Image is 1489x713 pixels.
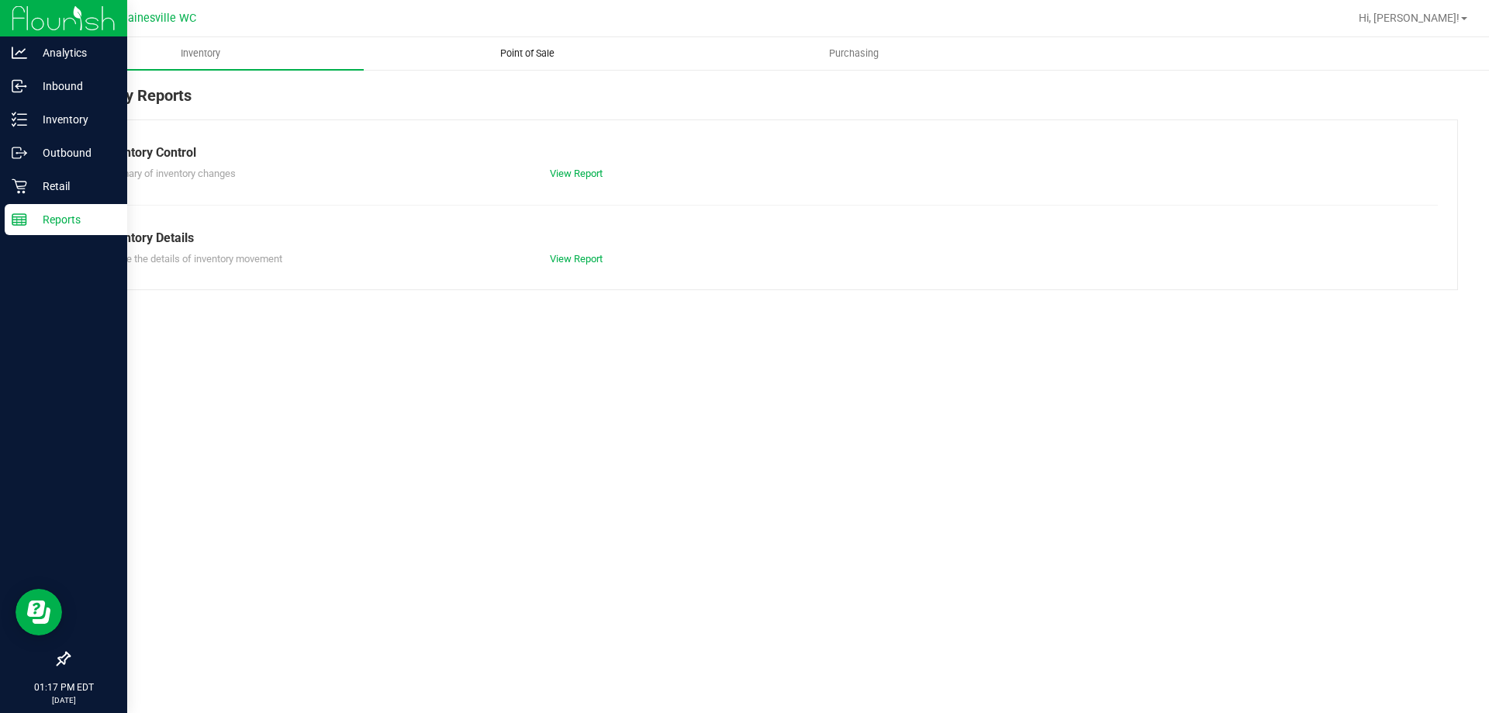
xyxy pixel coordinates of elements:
p: 01:17 PM EDT [7,680,120,694]
inline-svg: Inbound [12,78,27,94]
span: Gainesville WC [120,12,196,25]
a: View Report [550,168,603,179]
span: Hi, [PERSON_NAME]! [1359,12,1460,24]
p: Outbound [27,144,120,162]
p: Inbound [27,77,120,95]
iframe: Resource center [16,589,62,635]
a: Inventory [37,37,364,70]
a: Purchasing [690,37,1017,70]
p: Analytics [27,43,120,62]
span: Summary of inventory changes [100,168,236,179]
span: Explore the details of inventory movement [100,253,282,265]
div: Inventory Details [100,229,1426,247]
div: Inventory Reports [68,84,1458,119]
inline-svg: Analytics [12,45,27,61]
inline-svg: Retail [12,178,27,194]
a: Point of Sale [364,37,690,70]
inline-svg: Outbound [12,145,27,161]
inline-svg: Reports [12,212,27,227]
p: [DATE] [7,694,120,706]
inline-svg: Inventory [12,112,27,127]
p: Retail [27,177,120,196]
p: Inventory [27,110,120,129]
span: Purchasing [808,47,900,61]
p: Reports [27,210,120,229]
a: View Report [550,253,603,265]
div: Inventory Control [100,144,1426,162]
span: Point of Sale [479,47,575,61]
span: Inventory [160,47,241,61]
